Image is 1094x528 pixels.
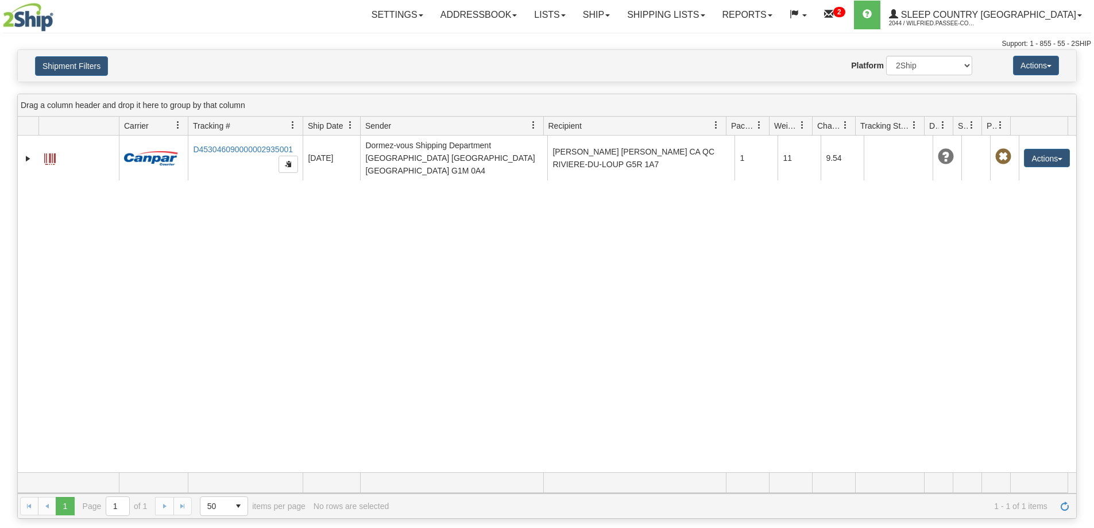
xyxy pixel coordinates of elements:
[929,120,939,132] span: Delivery Status
[987,120,996,132] span: Pickup Status
[432,1,526,29] a: Addressbook
[904,115,924,135] a: Tracking Status filter column settings
[106,497,129,515] input: Page 1
[207,500,222,512] span: 50
[793,115,812,135] a: Weight filter column settings
[618,1,713,29] a: Shipping lists
[821,136,864,180] td: 9.54
[524,115,543,135] a: Sender filter column settings
[168,115,188,135] a: Carrier filter column settings
[525,1,574,29] a: Lists
[3,39,1091,49] div: Support: 1 - 855 - 55 - 2SHIP
[815,1,854,29] a: 2
[200,496,306,516] span: items per page
[933,115,953,135] a: Delivery Status filter column settings
[991,115,1010,135] a: Pickup Status filter column settings
[1056,497,1074,515] a: Refresh
[735,136,778,180] td: 1
[200,496,248,516] span: Page sizes drop down
[283,115,303,135] a: Tracking # filter column settings
[35,56,108,76] button: Shipment Filters
[880,1,1091,29] a: Sleep Country [GEOGRAPHIC_DATA] 2044 / Wilfried.Passee-Coutrin
[360,136,547,180] td: Dormez-vous Shipping Department [GEOGRAPHIC_DATA] [GEOGRAPHIC_DATA] [GEOGRAPHIC_DATA] G1M 0A4
[341,115,360,135] a: Ship Date filter column settings
[279,156,298,173] button: Copy to clipboard
[44,148,56,167] a: Label
[817,120,841,132] span: Charge
[706,115,726,135] a: Recipient filter column settings
[363,1,432,29] a: Settings
[778,136,821,180] td: 11
[548,120,582,132] span: Recipient
[193,120,230,132] span: Tracking #
[18,94,1076,117] div: grid grouping header
[958,120,968,132] span: Shipment Issues
[83,496,148,516] span: Page of 1
[193,145,293,154] a: D453046090000002935001
[851,60,884,71] label: Platform
[1013,56,1059,75] button: Actions
[898,10,1076,20] span: Sleep Country [GEOGRAPHIC_DATA]
[229,497,248,515] span: select
[124,151,178,165] img: 14 - Canpar
[860,120,910,132] span: Tracking Status
[308,120,343,132] span: Ship Date
[22,153,34,164] a: Expand
[962,115,981,135] a: Shipment Issues filter column settings
[365,120,391,132] span: Sender
[995,149,1011,165] span: Pickup Not Assigned
[56,497,74,515] span: Page 1
[938,149,954,165] span: Unknown
[124,120,149,132] span: Carrier
[3,3,53,32] img: logo2044.jpg
[833,7,845,17] sup: 2
[574,1,618,29] a: Ship
[547,136,735,180] td: [PERSON_NAME] [PERSON_NAME] CA QC RIVIERE-DU-LOUP G5R 1A7
[397,502,1047,511] span: 1 - 1 of 1 items
[774,120,798,132] span: Weight
[303,136,360,180] td: [DATE]
[314,502,389,511] div: No rows are selected
[714,1,781,29] a: Reports
[749,115,769,135] a: Packages filter column settings
[836,115,855,135] a: Charge filter column settings
[731,120,755,132] span: Packages
[889,18,975,29] span: 2044 / Wilfried.Passee-Coutrin
[1068,205,1093,322] iframe: chat widget
[1024,149,1070,167] button: Actions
